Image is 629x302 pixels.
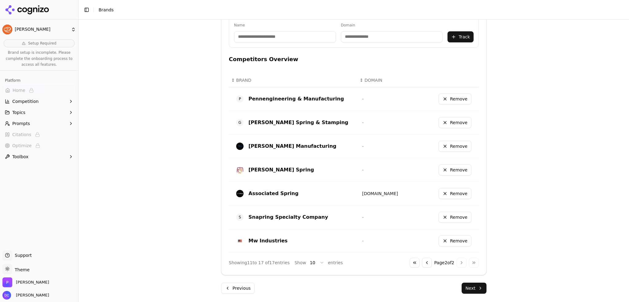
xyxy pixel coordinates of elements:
div: Showing 11 to 17 of 17 entries [229,260,290,266]
button: Track [447,31,474,42]
button: Open user button [2,291,49,300]
a: [DOMAIN_NAME] [362,191,398,196]
span: [PERSON_NAME] [15,27,68,32]
button: Competition [2,96,76,106]
button: Toolbox [2,152,76,162]
span: Toolbox [12,154,29,160]
div: ↕BRAND [231,77,355,83]
span: - [362,120,364,125]
h4: Competitors Overview [229,55,479,64]
span: - [362,96,364,101]
button: Remove [439,141,471,152]
span: DOMAIN [365,77,382,83]
span: Home [13,87,25,93]
button: Remove [439,212,471,223]
div: Snapring Specialty Company [248,214,328,221]
nav: breadcrumb [99,7,612,13]
label: Name [234,23,336,28]
div: Platform [2,76,76,85]
button: Remove [439,117,471,128]
span: - [362,144,364,149]
span: [PERSON_NAME] [14,292,49,298]
p: Brand setup is incomplete. Please complete the onboarding process to access all features. [4,50,75,68]
img: lee spring [236,166,244,174]
div: [PERSON_NAME] Spring & Stamping [248,119,348,126]
div: Data table [229,73,479,253]
img: seastrom manufacturing [236,143,244,150]
span: Show [295,260,306,266]
span: G [236,119,244,126]
button: Remove [439,93,471,104]
img: Dan Cole [2,291,11,300]
img: Associated Spring [236,190,244,197]
th: BRAND [229,73,357,87]
button: Next [462,283,486,294]
span: Theme [12,267,29,272]
span: Topics [12,109,25,116]
button: Remove [439,235,471,246]
span: Citations [12,131,31,138]
span: Brands [99,7,114,12]
div: [PERSON_NAME] Manufacturing [248,143,336,150]
div: Associated Spring [248,190,299,197]
span: Support [12,252,32,258]
button: Prompts [2,119,76,128]
div: ↕DOMAIN [360,77,409,83]
span: entries [328,260,343,266]
span: - [362,167,364,172]
div: Mw Industries [248,237,287,245]
button: Topics [2,108,76,117]
img: Perrill [2,277,12,287]
span: Page 2 of 2 [434,260,454,266]
button: Remove [439,188,471,199]
label: Domain [341,23,443,28]
span: Competition [12,98,39,104]
th: DOMAIN [357,73,411,87]
span: - [362,238,364,243]
span: BRAND [236,77,252,83]
div: [PERSON_NAME] Spring [248,166,314,174]
span: Prompts [12,120,30,127]
span: Optimize [12,143,32,149]
img: mw industries [236,237,244,245]
button: Open organization switcher [2,277,49,287]
span: P [236,95,244,103]
button: Remove [439,164,471,175]
span: - [362,215,364,220]
span: Perrill [16,280,49,285]
img: Smalley [2,25,12,34]
div: Pennengineering & Manufacturing [248,95,344,103]
button: Previous [221,283,255,294]
span: Setup Required [28,41,56,46]
span: S [236,214,244,221]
